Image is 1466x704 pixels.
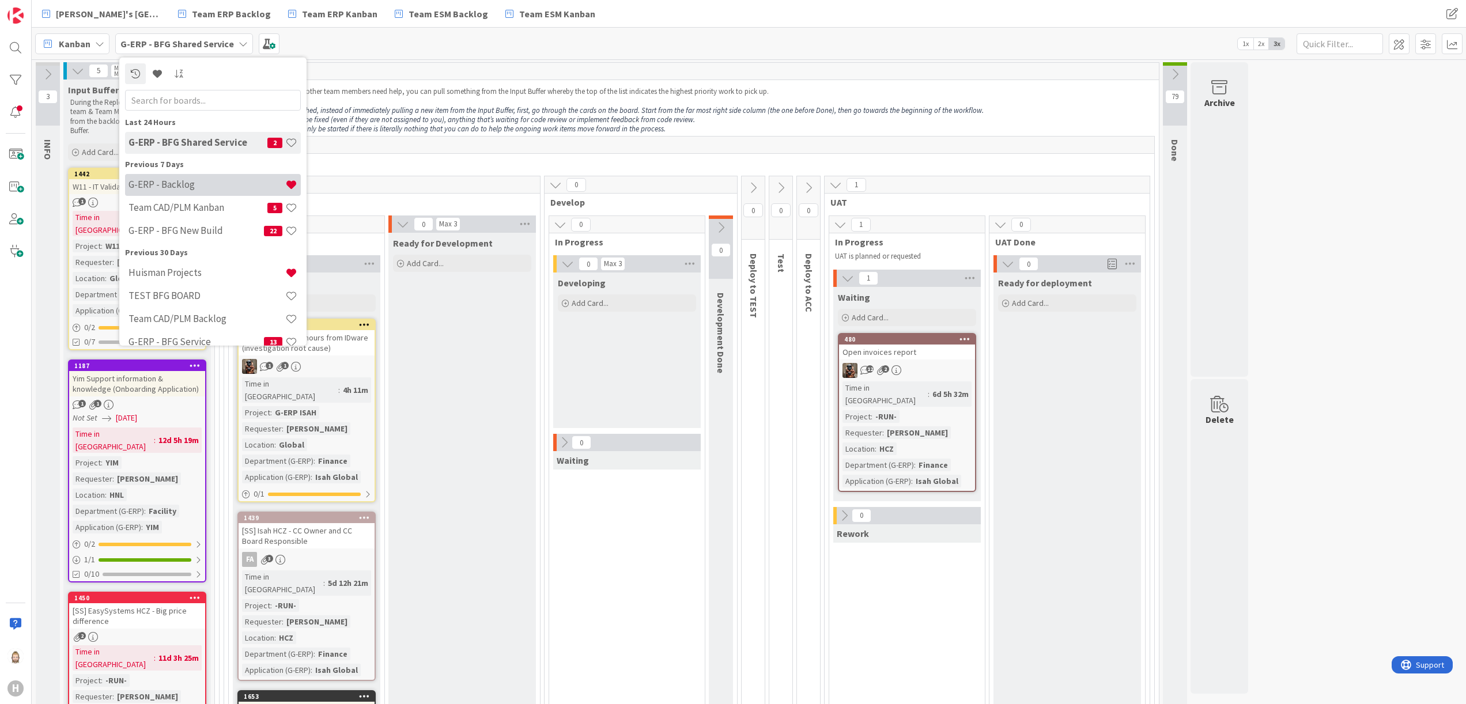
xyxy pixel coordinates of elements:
[264,336,282,347] span: 13
[171,3,278,24] a: Team ERP Backlog
[129,137,267,148] h4: G-ERP - BFG Shared Service
[1204,96,1235,109] div: Archive
[414,217,433,231] span: 0
[84,336,95,348] span: 0/7
[407,258,444,268] span: Add Card...
[242,455,313,467] div: Department (G-ERP)
[276,438,307,451] div: Global
[42,139,54,160] span: INFO
[242,648,313,660] div: Department (G-ERP)
[323,577,325,589] span: :
[114,690,181,703] div: [PERSON_NAME]
[101,240,103,252] span: :
[107,272,138,285] div: Global
[239,487,375,501] div: 0/1
[59,37,90,51] span: Kanban
[69,179,205,194] div: W11 - IT Validation (Knollenstein)
[1269,38,1284,50] span: 3x
[74,594,205,602] div: 1450
[851,218,871,232] span: 1
[842,459,914,471] div: Department (G-ERP)
[239,523,375,548] div: [SS] Isah HCZ - CC Owner and CC Board Responsible
[876,442,897,455] div: HCZ
[1206,412,1234,426] div: Delete
[244,514,375,522] div: 1439
[579,257,598,271] span: 0
[116,412,137,424] span: [DATE]
[73,674,101,687] div: Project
[101,674,103,687] span: :
[325,577,371,589] div: 5d 12h 21m
[847,178,866,192] span: 1
[281,362,289,369] span: 1
[928,388,930,400] span: :
[242,615,282,628] div: Requester
[69,361,205,371] div: 1187
[141,521,143,533] span: :
[242,471,311,483] div: Application (G-ERP)
[84,538,95,550] span: 0 / 2
[24,2,52,16] span: Support
[743,203,763,217] span: 0
[852,509,871,523] span: 0
[839,363,975,378] div: VK
[313,648,315,660] span: :
[842,381,928,407] div: Time in [GEOGRAPHIC_DATA]
[338,384,340,396] span: :
[281,3,384,24] a: Team ERP Kanban
[192,7,271,21] span: Team ERP Backlog
[156,434,202,446] div: 12d 5h 19m
[125,158,301,170] div: Previous 7 Days
[875,442,876,455] span: :
[1165,90,1185,104] span: 79
[82,147,119,157] span: Add Card...
[270,599,272,612] span: :
[56,7,161,21] span: [PERSON_NAME]'s [GEOGRAPHIC_DATA]
[884,426,951,439] div: [PERSON_NAME]
[242,631,274,644] div: Location
[242,664,311,676] div: Application (G-ERP)
[274,631,276,644] span: :
[221,87,1153,96] p: If we have capacity and no other team members need help, you can pull something from the Input Bu...
[129,202,267,213] h4: Team CAD/PLM Kanban
[239,691,375,702] div: 1653
[221,124,666,134] em: A new item of work should only be started if there is literally nothing that you can do to help t...
[393,237,493,249] span: Ready for Development
[225,157,1140,168] span: Changes (DEV)
[237,512,376,681] a: 1439[SS] Isah HCZ - CC Owner and CC Board ResponsibleFATime in [GEOGRAPHIC_DATA]:5d 12h 21mProjec...
[101,456,103,469] span: :
[842,410,871,423] div: Project
[266,555,273,562] span: 3
[872,410,900,423] div: -RUN-
[995,236,1131,248] span: UAT Done
[409,7,488,21] span: Team ESM Backlog
[154,434,156,446] span: :
[114,256,181,268] div: [PERSON_NAME]
[519,7,595,21] span: Team ESM Kanban
[264,225,282,236] span: 22
[272,599,299,612] div: -RUN-
[776,253,787,272] span: Test
[73,521,141,533] div: Application (G-ERP)
[69,361,205,396] div: 1187Yim Support information & knowledge (Onboarding Application)
[73,211,154,236] div: Time in [GEOGRAPHIC_DATA]
[830,196,1135,208] span: UAT
[882,365,889,373] span: 2
[276,631,296,644] div: HCZ
[68,84,119,96] span: Input Buffer
[1011,218,1031,232] span: 0
[748,253,760,318] span: Deploy to TEST
[221,115,695,124] em: Look for items that need to be fixed (even if they are not assigned to you), anything that’s wait...
[129,313,285,324] h4: Team CAD/PLM Backlog
[838,292,870,303] span: Waiting
[266,362,273,369] span: 1
[842,426,882,439] div: Requester
[73,456,101,469] div: Project
[267,137,282,147] span: 2
[270,406,272,419] span: :
[842,363,857,378] img: VK
[73,304,141,317] div: Application (G-ERP)
[571,218,591,232] span: 0
[73,505,144,517] div: Department (G-ERP)
[239,320,375,330] div: 1655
